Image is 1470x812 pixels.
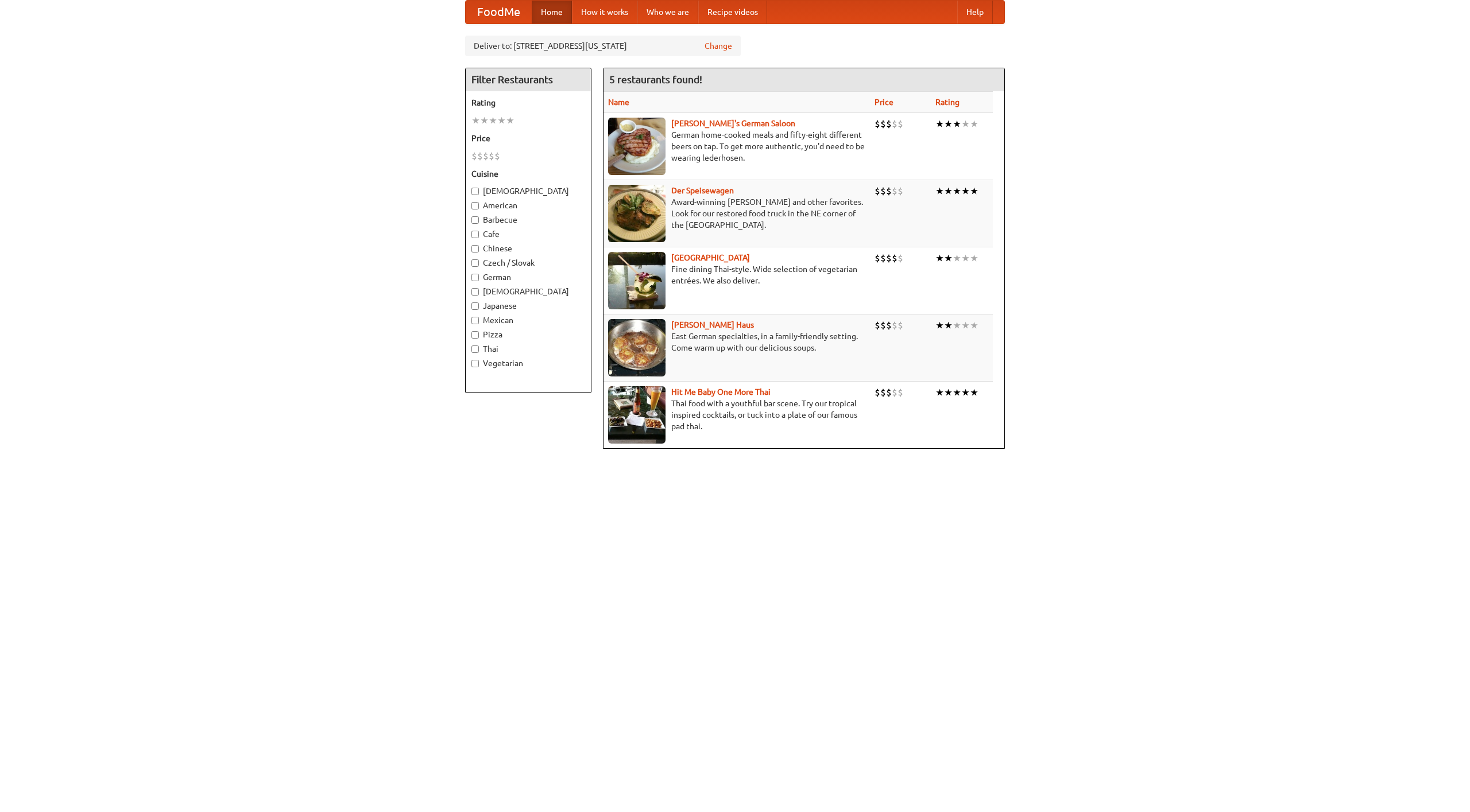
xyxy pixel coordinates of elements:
a: Name [608,98,629,107]
label: Czech / Slovak [471,257,585,269]
li: $ [898,185,903,197]
li: ★ [944,252,953,265]
li: ★ [953,185,961,197]
input: [DEMOGRAPHIC_DATA] [471,188,479,195]
li: $ [880,118,886,130]
label: [DEMOGRAPHIC_DATA] [471,286,585,297]
img: babythai.jpg [608,386,666,444]
li: $ [880,185,886,197]
li: $ [886,118,892,130]
li: $ [880,252,886,265]
li: $ [875,185,880,197]
input: Japanese [471,302,479,310]
input: Vegetarian [471,360,479,367]
li: ★ [970,319,978,332]
input: German [471,274,479,281]
li: ★ [506,114,514,127]
img: speisewagen.jpg [608,185,666,242]
li: ★ [935,118,944,130]
li: ★ [970,118,978,130]
a: [GEOGRAPHIC_DATA] [671,253,750,262]
a: Help [957,1,993,24]
li: $ [494,150,500,162]
li: ★ [944,386,953,399]
input: Chinese [471,245,479,252]
label: Chinese [471,243,585,254]
li: ★ [970,252,978,265]
li: ★ [961,185,970,197]
li: ★ [953,252,961,265]
h4: Filter Restaurants [466,68,591,91]
li: ★ [497,114,506,127]
input: Czech / Slovak [471,259,479,267]
li: ★ [480,114,489,127]
label: Pizza [471,329,585,340]
a: Who we are [637,1,698,24]
input: Pizza [471,331,479,339]
li: $ [886,185,892,197]
a: Price [875,98,893,107]
a: Home [532,1,572,24]
li: $ [471,150,477,162]
li: $ [898,319,903,332]
li: ★ [935,185,944,197]
p: Award-winning [PERSON_NAME] and other favorites. Look for our restored food truck in the NE corne... [608,196,865,231]
a: Recipe videos [698,1,767,24]
li: ★ [961,386,970,399]
li: $ [489,150,494,162]
li: $ [886,252,892,265]
li: ★ [970,386,978,399]
input: Cafe [471,231,479,238]
ng-pluralize: 5 restaurants found! [609,74,702,85]
label: Barbecue [471,214,585,226]
label: American [471,200,585,211]
li: ★ [471,114,480,127]
p: German home-cooked meals and fifty-eight different beers on tap. To get more authentic, you'd nee... [608,129,865,164]
a: Change [705,40,732,52]
a: FoodMe [466,1,532,24]
input: Thai [471,345,479,353]
div: Deliver to: [STREET_ADDRESS][US_STATE] [465,36,741,56]
li: $ [898,252,903,265]
li: $ [875,118,880,130]
label: Thai [471,343,585,355]
a: Der Speisewagen [671,186,734,195]
label: German [471,271,585,283]
p: East German specialties, in a family-friendly setting. Come warm up with our delicious soups. [608,331,865,353]
label: Mexican [471,314,585,326]
h5: Price [471,133,585,144]
li: ★ [489,114,497,127]
li: ★ [953,319,961,332]
a: [PERSON_NAME]'s German Saloon [671,119,795,128]
li: $ [875,319,880,332]
li: ★ [935,252,944,265]
li: $ [875,252,880,265]
input: American [471,202,479,209]
li: ★ [970,185,978,197]
li: $ [880,319,886,332]
a: Hit Me Baby One More Thai [671,387,771,397]
li: $ [892,386,898,399]
li: $ [477,150,483,162]
li: ★ [944,185,953,197]
li: ★ [944,319,953,332]
label: Japanese [471,300,585,312]
a: How it works [572,1,637,24]
label: Cafe [471,228,585,240]
input: Mexican [471,317,479,324]
input: Barbecue [471,216,479,224]
li: $ [892,252,898,265]
li: ★ [953,386,961,399]
p: Fine dining Thai-style. Wide selection of vegetarian entrées. We also deliver. [608,263,865,286]
li: ★ [961,118,970,130]
li: $ [875,386,880,399]
li: $ [880,386,886,399]
img: satay.jpg [608,252,666,309]
b: [PERSON_NAME] Haus [671,320,754,329]
li: $ [483,150,489,162]
li: $ [892,185,898,197]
